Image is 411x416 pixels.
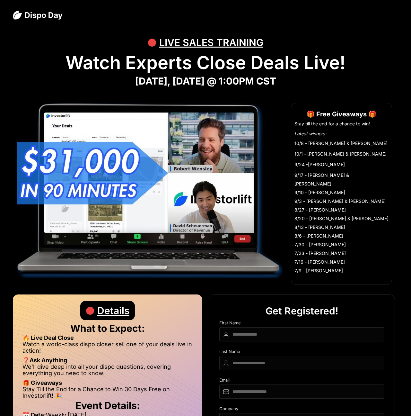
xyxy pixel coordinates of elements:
div: First Name [219,321,384,327]
h1: Watch Experts Close Deals Live! [13,52,398,74]
div: LIVE SALES TRAINING [159,33,263,52]
strong: ❓Ask Anything [22,357,67,364]
div: Details [97,301,129,320]
strong: Event Details: [75,400,140,411]
li: Stay till the end for a chance to win! [294,121,389,127]
li: 10/8 - [PERSON_NAME] & [PERSON_NAME] [294,139,389,148]
li: 9/24 -[PERSON_NAME] [294,160,389,169]
li: 9/17 - [PERSON_NAME] & [PERSON_NAME] 9/10 - [PERSON_NAME] 9/3 - [PERSON_NAME] & [PERSON_NAME] 8/2... [294,171,389,275]
li: Stay Till the End for a Chance to Win 30 Days Free on Investorlift! 🎉 [22,386,193,399]
strong: 🔥 Live Deal Close [22,334,74,341]
strong: 🎁 Giveaways [22,379,62,386]
strong: What to Expect: [70,322,145,334]
li: 10/1 - [PERSON_NAME] & [PERSON_NAME] [294,149,389,158]
div: Get Registered! [266,301,338,321]
div: Last Name [219,349,384,356]
div: Email [219,378,384,384]
li: We’ll dive deep into all your dispo questions, covering everything you need to know. [22,364,193,380]
strong: 🎁 Free Giveaways 🎁 [307,110,376,118]
div: Company [219,406,384,413]
li: Watch a world-class dispo closer sell one of your deals live in action! [22,341,193,357]
em: Latest winners: [294,131,326,136]
strong: [DATE], [DATE] @ 1:00PM CST [135,75,276,87]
